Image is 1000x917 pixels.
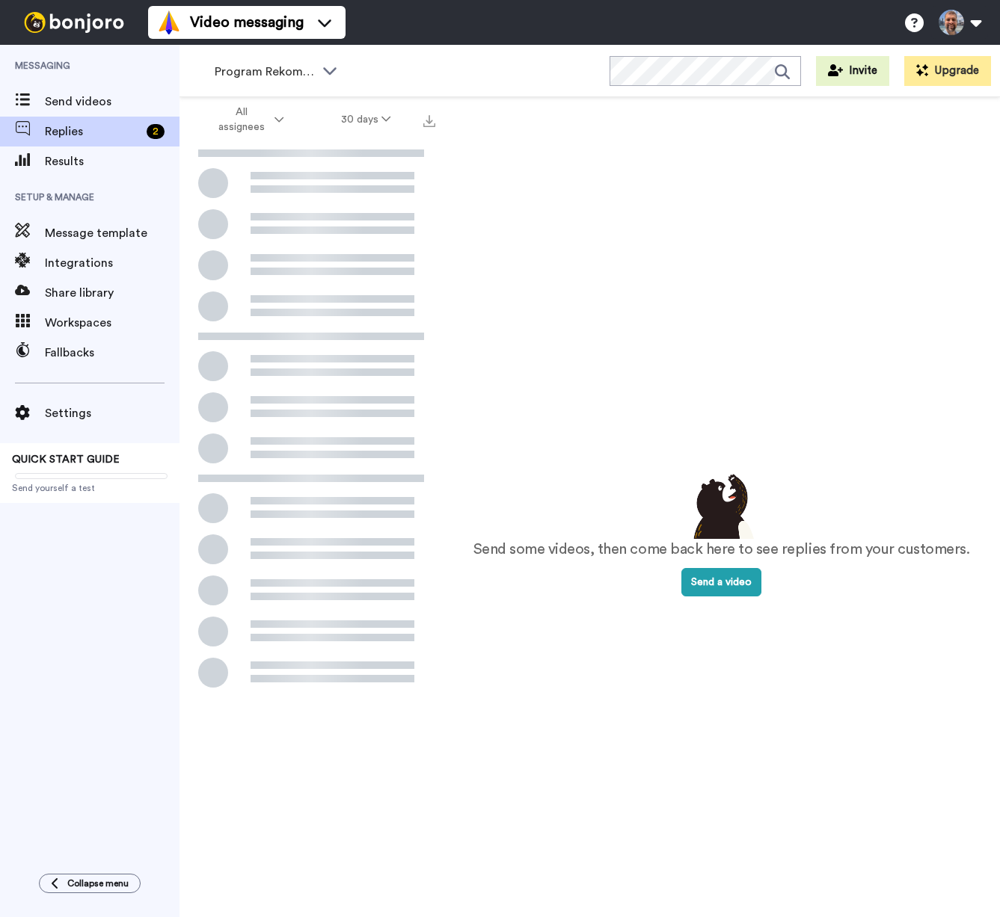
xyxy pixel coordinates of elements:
[45,224,180,242] span: Message template
[39,874,141,893] button: Collapse menu
[45,314,180,332] span: Workspaces
[681,568,761,596] button: Send a video
[904,56,991,86] button: Upgrade
[684,470,759,539] img: results-emptystates.png
[211,105,272,135] span: All assignees
[215,63,315,81] span: Program Rekomendacji
[157,10,181,34] img: vm-color.svg
[681,577,761,587] a: Send a video
[67,877,129,889] span: Collapse menu
[816,56,889,86] button: Invite
[45,404,180,422] span: Settings
[12,482,168,494] span: Send yourself a test
[45,93,180,111] span: Send videos
[147,124,165,139] div: 2
[182,99,313,141] button: All assignees
[313,106,420,133] button: 30 days
[419,108,440,131] button: Export all results that match these filters now.
[423,115,435,127] img: export.svg
[45,254,180,272] span: Integrations
[45,123,141,141] span: Replies
[45,284,180,302] span: Share library
[473,539,970,561] p: Send some videos, then come back here to see replies from your customers.
[190,12,304,33] span: Video messaging
[12,454,120,465] span: QUICK START GUIDE
[45,344,180,362] span: Fallbacks
[18,12,130,33] img: bj-logo-header-white.svg
[45,152,180,170] span: Results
